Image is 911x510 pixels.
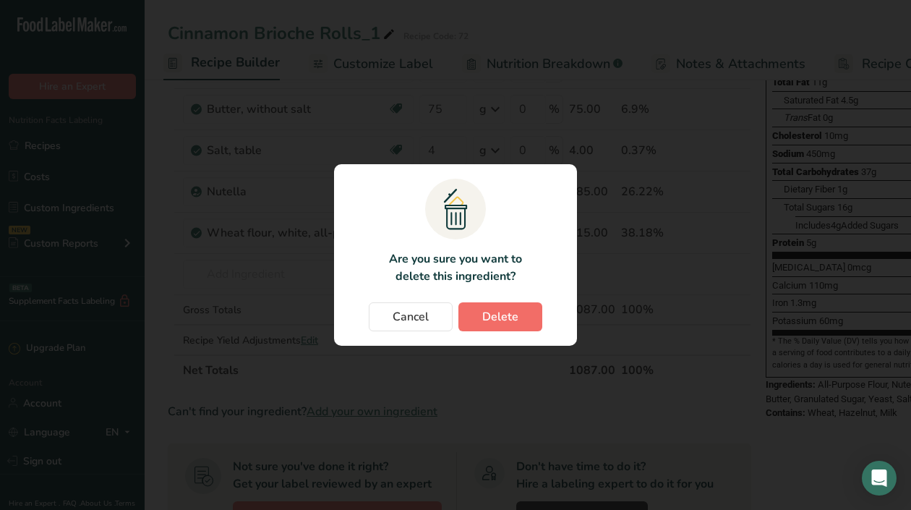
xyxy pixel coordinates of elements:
[380,250,530,285] p: Are you sure you want to delete this ingredient?
[369,302,453,331] button: Cancel
[458,302,542,331] button: Delete
[482,308,518,326] span: Delete
[393,308,429,326] span: Cancel
[862,461,897,496] div: Open Intercom Messenger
